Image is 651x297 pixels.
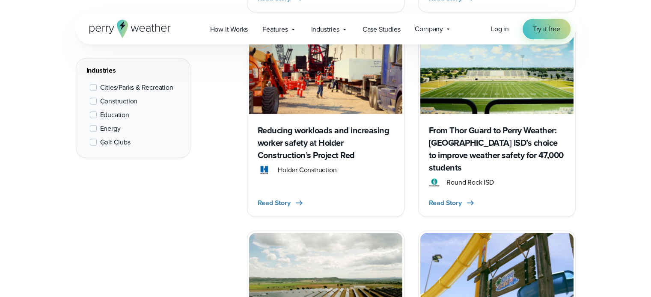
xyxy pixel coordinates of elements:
[258,198,304,208] button: Read Story
[100,82,173,93] span: Cities/Parks & Recreation
[210,24,248,35] span: How it Works
[418,26,576,217] a: Round Rock ISD Football Field From Thor Guard to Perry Weather: [GEOGRAPHIC_DATA] ISD’s choice to...
[249,28,402,114] img: Holder Construction Workers preparing construction materials to be lifted on a crane
[420,28,574,114] img: Round Rock ISD Football Field
[523,19,571,39] a: Try it free
[258,124,394,162] h3: Reducing workloads and increasing worker safety at Holder Construction’s Project Red
[363,24,401,35] span: Case Studies
[491,24,509,34] a: Log in
[429,124,565,174] h3: From Thor Guard to Perry Weather: [GEOGRAPHIC_DATA] ISD’s choice to improve weather safety for 47...
[100,137,131,147] span: Golf Clubs
[533,24,560,34] span: Try it free
[429,177,440,188] img: Round Rock ISD Logo
[355,21,408,38] a: Case Studies
[429,198,476,208] button: Read Story
[429,198,462,208] span: Read Story
[446,177,493,188] span: Round Rock ISD
[100,110,129,120] span: Education
[262,24,288,35] span: Features
[100,124,121,134] span: Energy
[203,21,256,38] a: How it Works
[278,165,336,175] span: Holder Construction
[247,26,404,217] a: Holder Construction Workers preparing construction materials to be lifted on a crane Reducing wor...
[86,65,180,76] div: Industries
[415,24,443,34] span: Company
[258,198,291,208] span: Read Story
[311,24,339,35] span: Industries
[258,165,271,175] img: Holder.svg
[100,96,138,106] span: Construction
